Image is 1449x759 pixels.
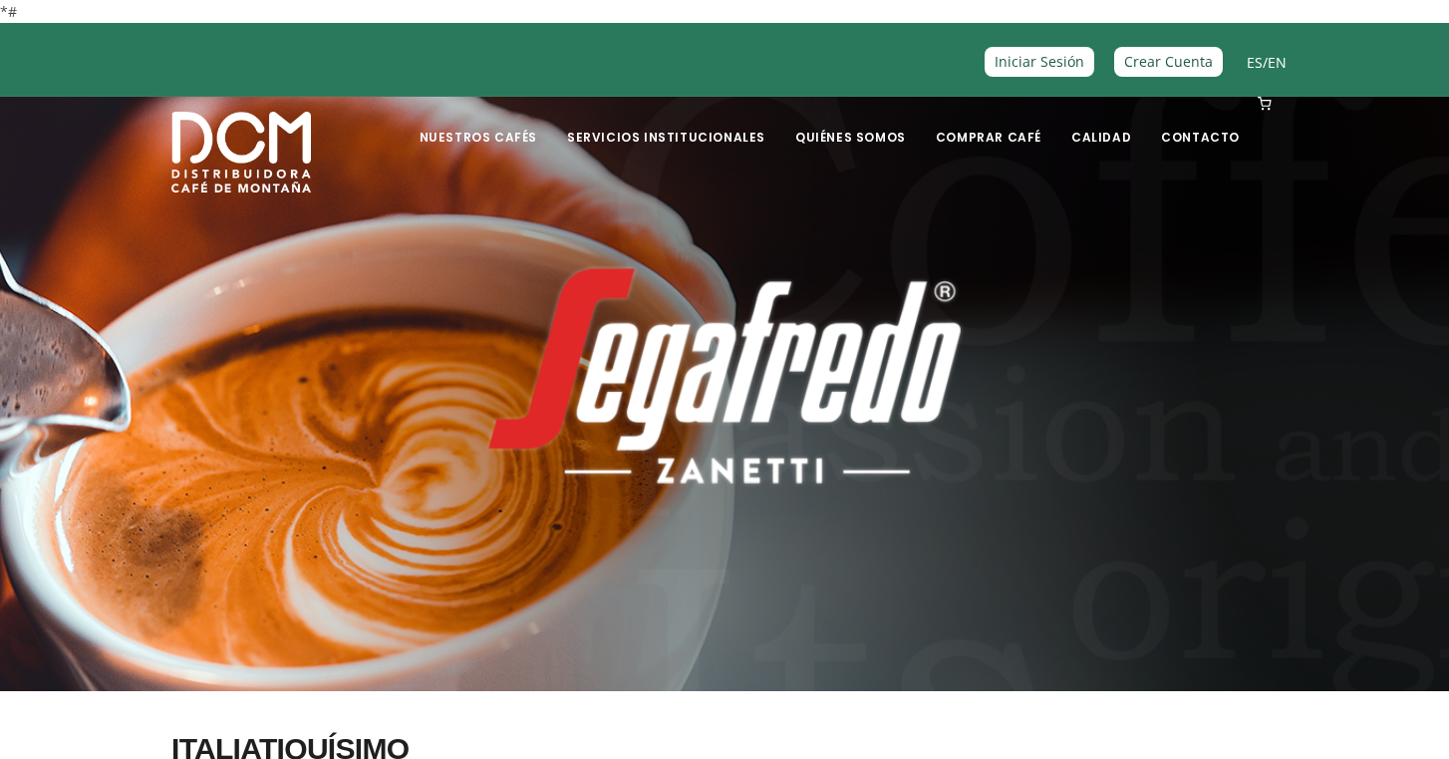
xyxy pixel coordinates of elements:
[1149,99,1252,146] a: Contacto
[1059,99,1143,146] a: Calidad
[1247,51,1287,74] span: /
[1247,53,1263,72] a: ES
[408,99,549,146] a: Nuestros Cafés
[924,99,1053,146] a: Comprar Café
[1114,47,1223,76] a: Crear Cuenta
[555,99,777,146] a: Servicios Institucionales
[985,47,1094,76] a: Iniciar Sesión
[783,99,918,146] a: Quiénes Somos
[1268,53,1287,72] a: EN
